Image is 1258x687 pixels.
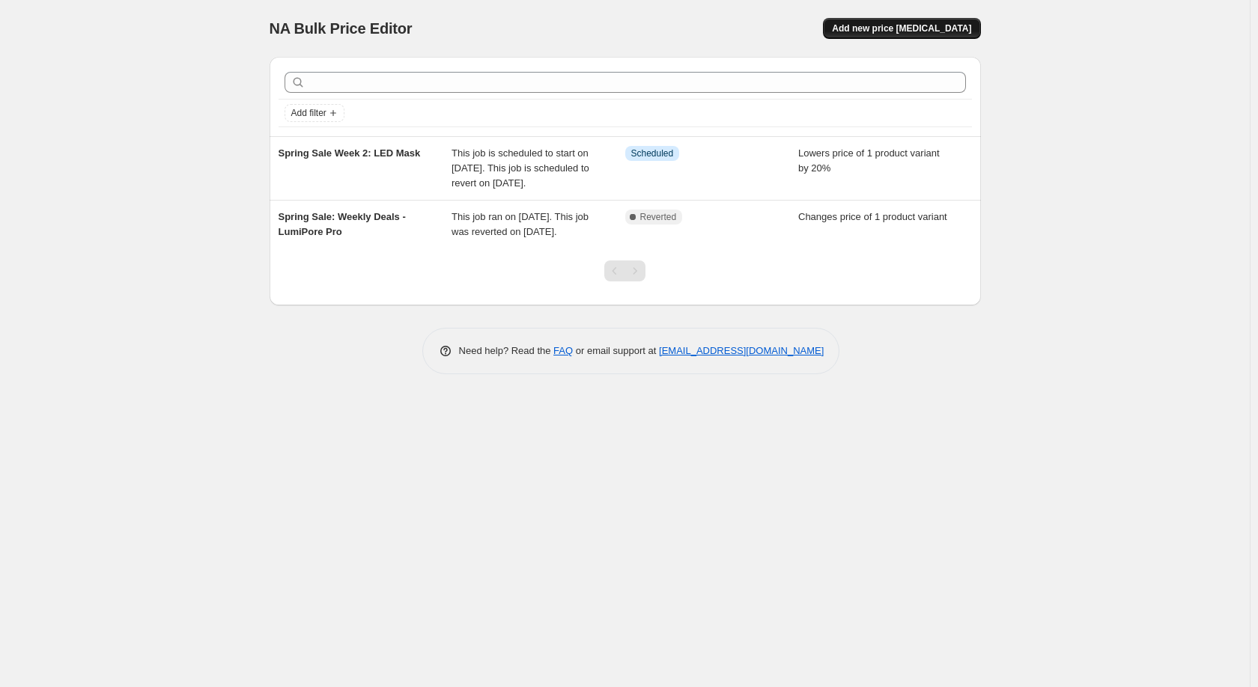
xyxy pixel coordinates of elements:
[285,104,344,122] button: Add filter
[291,107,326,119] span: Add filter
[452,147,589,189] span: This job is scheduled to start on [DATE]. This job is scheduled to revert on [DATE].
[452,211,589,237] span: This job ran on [DATE]. This job was reverted on [DATE].
[270,20,413,37] span: NA Bulk Price Editor
[279,147,421,159] span: Spring Sale Week 2: LED Mask
[553,345,573,356] a: FAQ
[798,147,940,174] span: Lowers price of 1 product variant by 20%
[659,345,824,356] a: [EMAIL_ADDRESS][DOMAIN_NAME]
[459,345,554,356] span: Need help? Read the
[604,260,645,281] nav: Pagination
[823,18,980,39] button: Add new price [MEDICAL_DATA]
[832,22,971,34] span: Add new price [MEDICAL_DATA]
[631,147,674,159] span: Scheduled
[798,211,947,222] span: Changes price of 1 product variant
[640,211,677,223] span: Reverted
[573,345,659,356] span: or email support at
[279,211,406,237] span: Spring Sale: Weekly Deals - LumiPore Pro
